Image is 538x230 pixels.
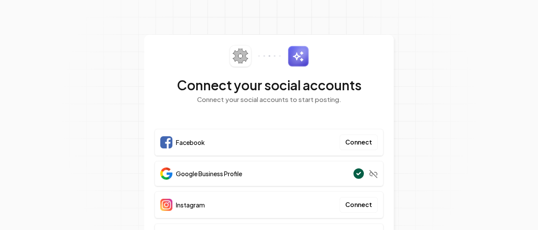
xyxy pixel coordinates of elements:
button: Connect [340,135,378,150]
img: Instagram [160,199,172,211]
button: Connect [340,197,378,213]
span: Instagram [176,200,205,209]
span: Facebook [176,138,205,147]
p: Connect your social accounts to start posting. [155,95,383,105]
img: sparkles.svg [288,46,309,67]
img: Google [160,168,172,180]
span: Google Business Profile [176,169,242,178]
h2: Connect your social accounts [155,77,383,93]
img: connector-dots.svg [258,55,281,57]
img: Facebook [160,136,172,148]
